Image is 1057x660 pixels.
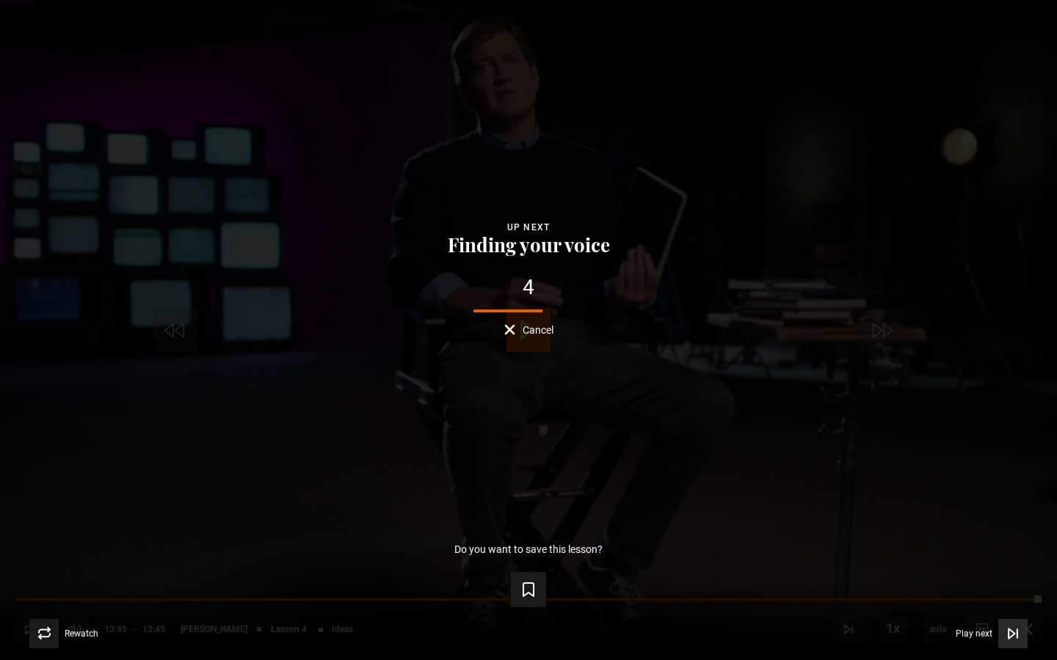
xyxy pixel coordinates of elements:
button: Finding your voice [443,235,614,255]
span: Rewatch [65,629,98,638]
span: Cancel [523,325,553,335]
button: Play next [956,619,1028,648]
div: 4 [23,277,1034,298]
p: Do you want to save this lesson? [454,544,603,554]
span: Play next [956,629,992,638]
button: Rewatch [29,619,98,648]
div: Up next [23,220,1034,235]
button: Cancel [504,324,553,335]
